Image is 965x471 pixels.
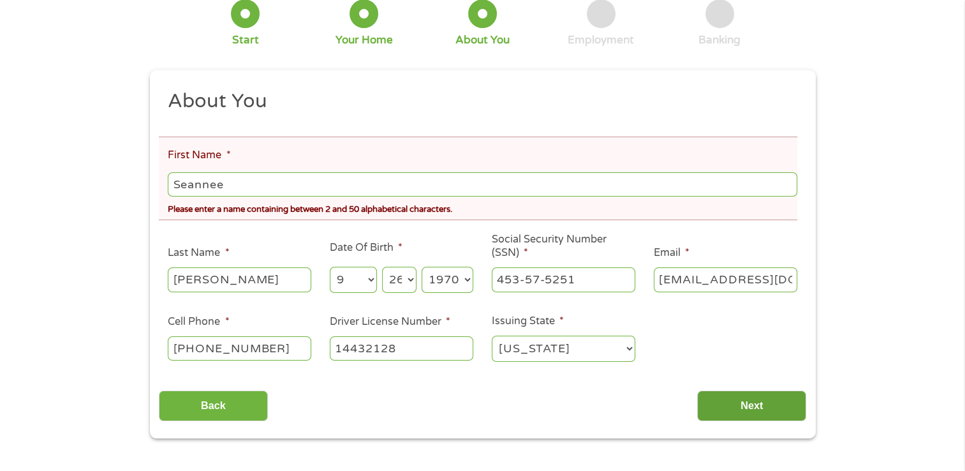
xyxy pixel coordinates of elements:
[492,233,635,260] label: Social Security Number (SSN)
[492,267,635,292] input: 078-05-1120
[654,246,689,260] label: Email
[168,172,797,197] input: John
[697,391,806,422] input: Next
[335,33,393,47] div: Your Home
[654,267,797,292] input: john@gmail.com
[455,33,510,47] div: About You
[159,391,268,422] input: Back
[168,149,230,162] label: First Name
[168,246,229,260] label: Last Name
[330,315,450,329] label: Driver License Number
[168,89,788,114] h2: About You
[330,241,402,255] label: Date Of Birth
[232,33,259,47] div: Start
[568,33,634,47] div: Employment
[168,336,311,361] input: (541) 754-3010
[492,315,564,328] label: Issuing State
[698,33,740,47] div: Banking
[168,315,229,329] label: Cell Phone
[168,267,311,292] input: Smith
[168,199,797,216] div: Please enter a name containing between 2 and 50 alphabetical characters.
